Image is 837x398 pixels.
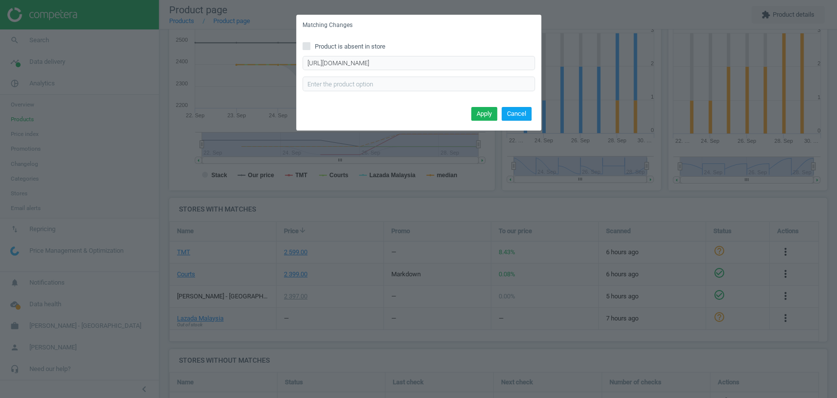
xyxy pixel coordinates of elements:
[303,56,535,71] input: Enter correct product URL
[471,107,497,121] button: Apply
[303,21,353,29] h5: Matching Changes
[502,107,532,121] button: Cancel
[313,42,387,51] span: Product is absent in store
[303,77,535,91] input: Enter the product option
